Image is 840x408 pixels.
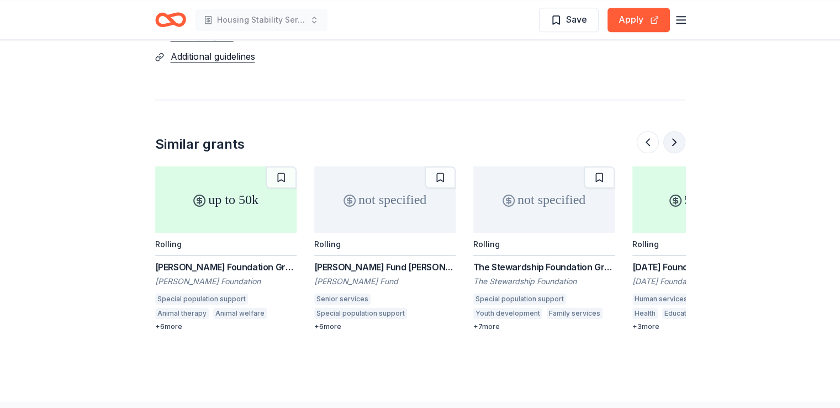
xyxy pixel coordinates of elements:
div: [DATE] Foundation Grants [632,260,774,274]
div: Animal welfare [213,308,267,319]
div: Special population support [155,294,248,305]
div: + 6 more [155,322,297,331]
span: Housing Stability Services [217,13,305,27]
div: 500 – 25k [632,166,774,233]
div: Human services [632,294,690,305]
div: not specified [314,166,456,233]
span: Save [566,12,587,27]
div: Rolling [632,239,659,249]
div: + 7 more [473,322,615,331]
div: [PERSON_NAME] Foundation Grant [155,260,297,274]
div: Rolling [473,239,500,249]
button: Housing Stability Services [195,9,327,31]
div: up to 50k [155,166,297,233]
div: The Stewardship Foundation [473,276,615,287]
a: not specifiedRolling[PERSON_NAME] Fund [PERSON_NAME][PERSON_NAME] FundSenior servicesSpecial popu... [314,166,456,331]
button: Apply [607,8,670,32]
div: Health [632,308,658,319]
a: 500 – 25kRolling[DATE] Foundation Grants[DATE] FoundationHuman services[MEDICAL_DATA]HealthEducat... [632,166,774,331]
div: not specified [473,166,615,233]
div: Special population support [314,308,407,319]
div: Family services [547,308,603,319]
div: [PERSON_NAME] Fund [314,276,456,287]
div: Senior services [314,294,371,305]
div: Education [662,308,699,319]
div: The Stewardship Foundation Grant [473,260,615,274]
div: Animal therapy [155,308,209,319]
button: Additional guidelines [171,49,255,64]
div: [DATE] Foundation [632,276,774,287]
a: Home [155,7,186,33]
a: not specifiedRollingThe Stewardship Foundation GrantThe Stewardship FoundationSpecial population ... [473,166,615,331]
div: Rolling [314,239,341,249]
div: Rolling [155,239,182,249]
button: Save [539,8,599,32]
div: Similar grants [155,135,245,153]
div: + 3 more [632,322,774,331]
div: + 6 more [314,322,456,331]
div: [PERSON_NAME] Fund [PERSON_NAME] [314,260,456,274]
a: up to 50kRolling[PERSON_NAME] Foundation Grant[PERSON_NAME] FoundationSpecial population supportA... [155,166,297,331]
div: Special population support [473,294,566,305]
div: Youth development [473,308,542,319]
div: [PERSON_NAME] Foundation [155,276,297,287]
